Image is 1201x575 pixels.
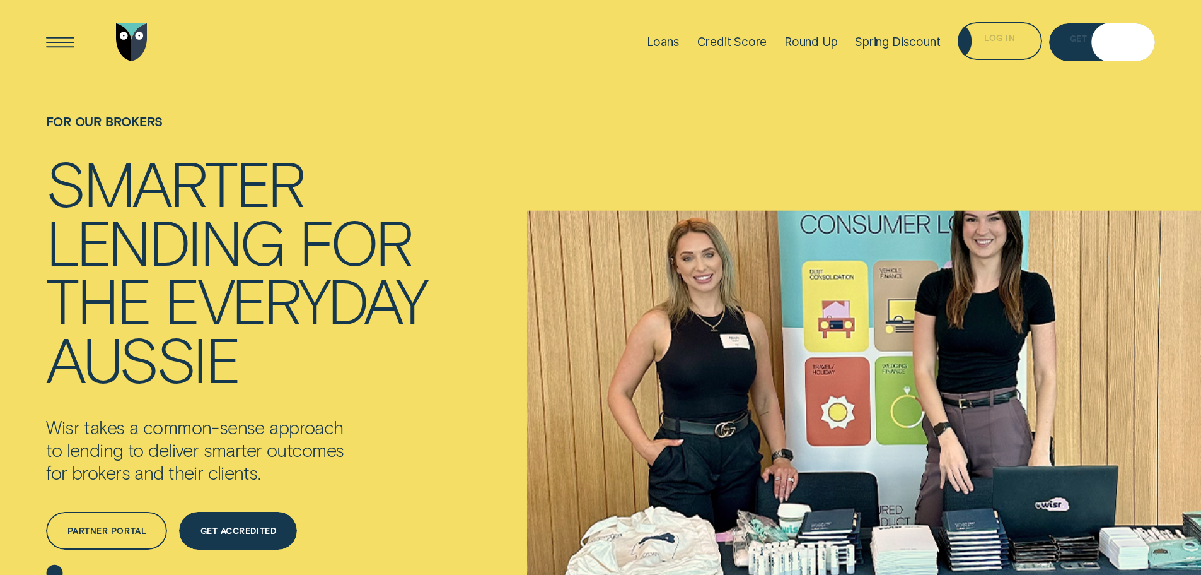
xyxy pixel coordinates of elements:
[647,35,680,49] div: Loans
[46,211,284,270] div: lending
[46,153,426,388] h4: Smarter lending for the everyday Aussie
[46,270,150,329] div: the
[855,35,940,49] div: Spring Discount
[46,512,167,550] a: Partner Portal
[46,153,304,211] div: Smarter
[179,512,297,550] a: Get Accredited
[165,270,426,329] div: everyday
[958,22,1041,60] button: Log in
[42,23,79,61] button: Open Menu
[299,211,412,270] div: for
[1049,23,1155,61] a: Get Estimate
[46,416,410,484] p: Wisr takes a common-sense approach to lending to deliver smarter outcomes for brokers and their c...
[784,35,838,49] div: Round Up
[116,23,148,61] img: Wisr
[697,35,767,49] div: Credit Score
[46,114,426,153] h1: For Our Brokers
[46,329,238,388] div: Aussie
